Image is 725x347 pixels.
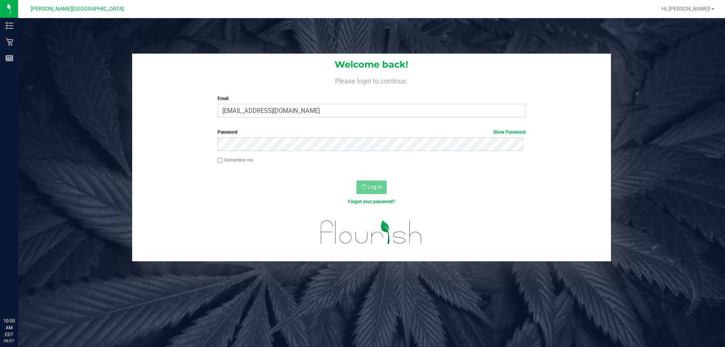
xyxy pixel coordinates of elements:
[3,338,15,344] p: 09/27
[356,180,387,194] button: Log In
[367,184,382,190] span: Log In
[348,199,395,204] a: Forgot your password?
[217,130,238,135] span: Password
[132,60,611,69] h1: Welcome back!
[6,22,13,29] inline-svg: Inventory
[132,76,611,85] h4: Please login to continue.
[6,38,13,46] inline-svg: Retail
[6,54,13,62] inline-svg: Reports
[217,157,253,163] label: Remember me
[493,130,526,135] a: Show Password
[3,318,15,338] p: 10:00 AM EDT
[31,6,124,12] span: [PERSON_NAME][GEOGRAPHIC_DATA]
[217,158,223,163] input: Remember me
[217,95,525,102] label: Email
[662,6,711,12] span: Hi, [PERSON_NAME]!
[312,213,431,251] img: flourish_logo.svg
